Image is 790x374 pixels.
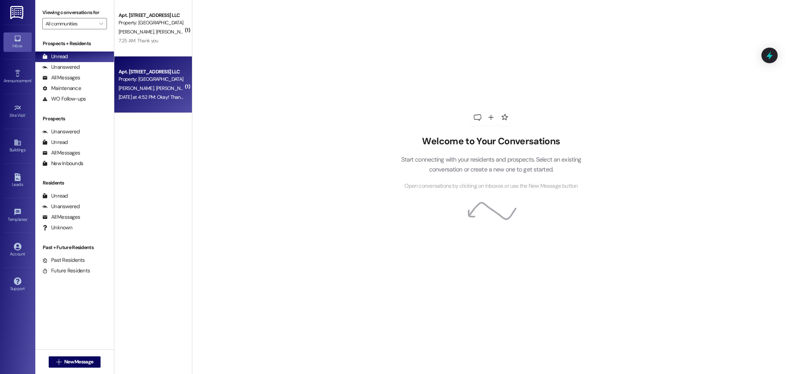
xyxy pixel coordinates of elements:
div: Property: [GEOGRAPHIC_DATA] [119,76,184,83]
i:  [56,359,61,365]
label: Viewing conversations for [42,7,107,18]
div: All Messages [42,74,80,82]
div: Future Residents [42,267,90,275]
img: ResiDesk Logo [10,6,25,19]
h2: Welcome to Your Conversations [390,136,592,147]
input: All communities [46,18,96,29]
span: • [27,216,28,221]
div: Unread [42,192,68,200]
div: All Messages [42,213,80,221]
span: [PERSON_NAME] [119,85,156,91]
span: [PERSON_NAME] [119,29,156,35]
div: Unanswered [42,203,80,210]
span: • [31,77,32,82]
div: Property: [GEOGRAPHIC_DATA] [119,19,184,26]
div: All Messages [42,149,80,157]
a: Account [4,241,32,260]
span: [PERSON_NAME] [156,29,191,35]
div: Maintenance [42,85,81,92]
a: Templates • [4,206,32,225]
i:  [99,21,103,26]
span: Open conversations by clicking on inboxes or use the New Message button [404,182,578,191]
div: Unanswered [42,64,80,71]
p: Start connecting with your residents and prospects. Select an existing conversation or create a n... [390,155,592,175]
div: Unread [42,53,68,60]
div: Past + Future Residents [35,244,114,251]
div: Unread [42,139,68,146]
a: Inbox [4,32,32,52]
div: Past Residents [42,257,85,264]
div: Unknown [42,224,72,231]
div: 7:25 AM: Thank you [119,37,158,44]
button: New Message [49,356,101,368]
a: Site Visit • [4,102,32,121]
div: Residents [35,179,114,187]
span: [PERSON_NAME] [156,85,191,91]
div: WO Follow-ups [42,95,86,103]
span: New Message [64,358,93,366]
div: Apt. [STREET_ADDRESS] LLC [119,68,184,76]
a: Buildings [4,137,32,156]
div: Apt. [STREET_ADDRESS] LLC [119,12,184,19]
span: • [25,112,26,117]
div: New Inbounds [42,160,83,167]
div: Prospects [35,115,114,122]
div: Unanswered [42,128,80,135]
div: [DATE] at 4:52 PM: Okay! Thank you!! [119,94,194,100]
a: Leads [4,171,32,190]
a: Support [4,275,32,294]
div: Prospects + Residents [35,40,114,47]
